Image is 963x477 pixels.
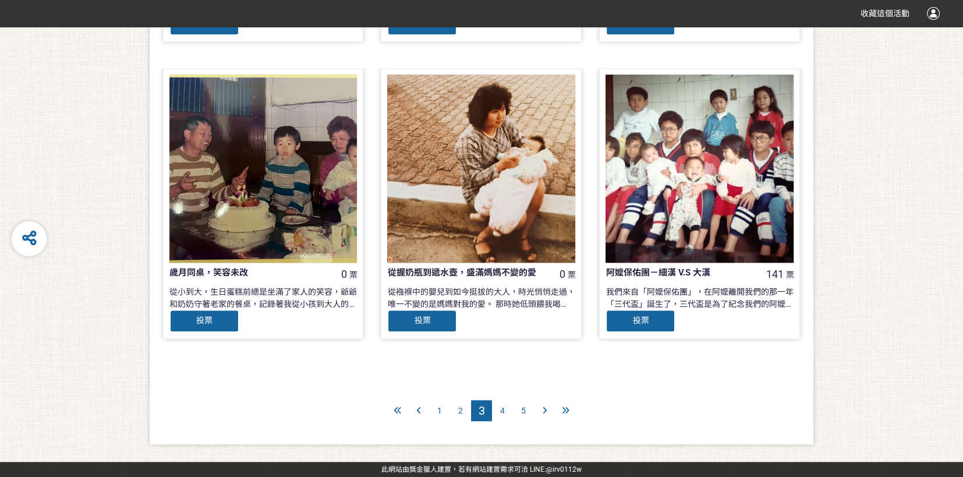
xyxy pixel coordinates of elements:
span: 票 [567,270,575,280]
div: 從小到大，生日蛋糕前總是坐滿了家人的笑容，爺爺和奶奶守著老家的餐桌，記錄著我從小孩到大人的模樣。這次，我們和爺爺奶奶一起重拍當年的畫面，雖然歲月在他們臉上留下痕跡，但笑容依然熟悉。希望這張復刻照... [169,286,357,309]
span: 141 [766,268,783,280]
a: @irv0112w [546,465,582,474]
span: 投票 [414,316,430,325]
span: 收藏這個活動 [861,9,909,18]
span: 投票 [196,19,213,28]
span: 票 [785,270,794,280]
span: 0 [559,268,565,280]
span: 2 [458,406,463,415]
span: 投票 [414,19,430,28]
div: 歲月同桌，笑容未改 [169,266,320,280]
a: 此網站由獎金獵人建置，若有網站建置需求 [381,465,514,474]
div: 從襁褓中的嬰兒到如今挺拔的大人，時光悄悄走過，唯一不變的是媽媽對我的愛。 那時她低頭餵我喝奶，現在笑著為我遞水，手裡的奶瓶換成了水壺，而我也大到媽媽沒辦法一手掌握。 我長大了，媽媽慢慢老了，但在... [387,286,575,309]
a: 阿嬤保佑團－細漢 V.S 大漢141票我們來自「阿嬤保佑團」，在阿嬤離開我們的那一年「三代盃」誕生了，三代盃是為了紀念我們的阿嬤，有阿嬤的孫子們是最幸福的，每個人都會是"第三代"，幸福要就這樣傳... [599,68,800,339]
span: 票 [349,270,357,280]
div: 阿嬤保佑團－細漢 V.S 大漢 [606,266,756,280]
span: 5 [521,406,526,415]
span: 投票 [632,316,649,325]
span: 1 [437,406,442,415]
span: 3 [479,404,485,418]
span: 投票 [196,316,213,325]
div: 我們來自「阿嬤保佑團」，在阿嬤離開我們的那一年「三代盃」誕生了，三代盃是為了紀念我們的阿嬤，有阿嬤的孫子們是最幸福的，每個人都會是"第三代"，幸福要就這樣傳遞下去！！[DATE]哥哥婚禮前看到這... [606,286,794,309]
a: 歲月同桌，笑容未改0票從小到大，生日蛋糕前總是坐滿了家人的笑容，爺爺和奶奶守著老家的餐桌，記錄著我從小孩到大人的模樣。這次，我們和爺爺奶奶一起重拍當年的畫面，雖然歲月在他們臉上留下痕跡，但笑容依... [163,68,364,339]
a: 從握奶瓶到遞水壺，盛滿媽媽不變的愛0票從襁褓中的嬰兒到如今挺拔的大人，時光悄悄走過，唯一不變的是媽媽對我的愛。 那時她低頭餵我喝奶，現在笑著為我遞水，手裡的奶瓶換成了水壺，而我也大到媽媽沒辦法一... [381,68,582,339]
div: 從握奶瓶到遞水壺，盛滿媽媽不變的愛 [387,266,537,280]
span: 0 [341,268,346,280]
span: 可洽 LINE: [381,465,582,474]
span: 4 [500,406,505,415]
span: 投票 [632,19,649,28]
